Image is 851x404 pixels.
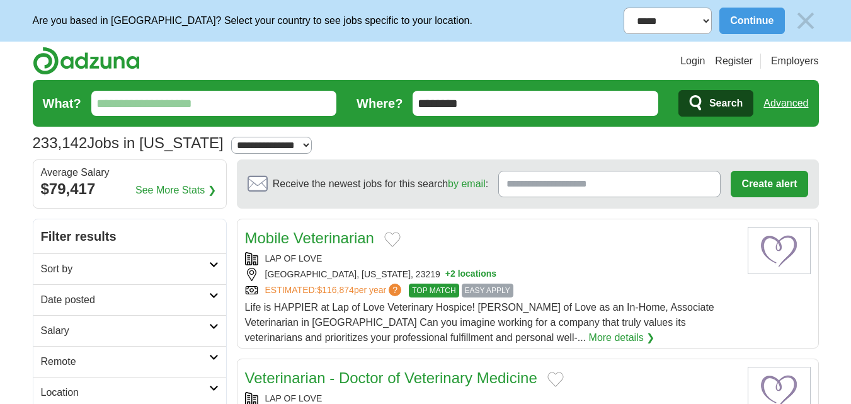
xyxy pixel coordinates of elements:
[41,262,209,277] h2: Sort by
[135,183,216,198] a: See More Stats ❯
[41,292,209,308] h2: Date posted
[389,284,401,296] span: ?
[448,178,486,189] a: by email
[245,268,738,281] div: [GEOGRAPHIC_DATA], [US_STATE], 23219
[33,134,224,151] h1: Jobs in [US_STATE]
[41,354,209,369] h2: Remote
[41,385,209,400] h2: Location
[265,393,323,403] a: LAP OF LOVE
[409,284,459,297] span: TOP MATCH
[680,54,705,69] a: Login
[547,372,564,387] button: Add to favorite jobs
[709,91,743,116] span: Search
[33,219,226,253] h2: Filter results
[33,315,226,346] a: Salary
[748,227,811,274] img: Lap of Love logo
[445,268,450,281] span: +
[731,171,808,197] button: Create alert
[245,369,537,386] a: Veterinarian - Doctor of Veterinary Medicine
[792,8,819,34] img: icon_close_no_bg.svg
[33,346,226,377] a: Remote
[763,91,808,116] a: Advanced
[678,90,753,117] button: Search
[33,284,226,315] a: Date posted
[445,268,496,281] button: +2 locations
[317,285,353,295] span: $116,874
[245,229,374,246] a: Mobile Veterinarian
[357,94,403,113] label: Where?
[265,284,404,297] a: ESTIMATED:$116,874per year?
[384,232,401,247] button: Add to favorite jobs
[273,176,488,192] span: Receive the newest jobs for this search :
[771,54,819,69] a: Employers
[245,302,714,343] span: Life is HAPPIER at Lap of Love Veterinary Hospice! [PERSON_NAME] of Love as an In-Home, Associate...
[41,168,219,178] div: Average Salary
[41,178,219,200] div: $79,417
[265,253,323,263] a: LAP OF LOVE
[719,8,784,34] button: Continue
[43,94,81,113] label: What?
[33,47,140,75] img: Adzuna logo
[589,330,655,345] a: More details ❯
[33,253,226,284] a: Sort by
[715,54,753,69] a: Register
[41,323,209,338] h2: Salary
[462,284,513,297] span: EASY APPLY
[33,132,88,154] span: 233,142
[33,13,472,28] p: Are you based in [GEOGRAPHIC_DATA]? Select your country to see jobs specific to your location.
